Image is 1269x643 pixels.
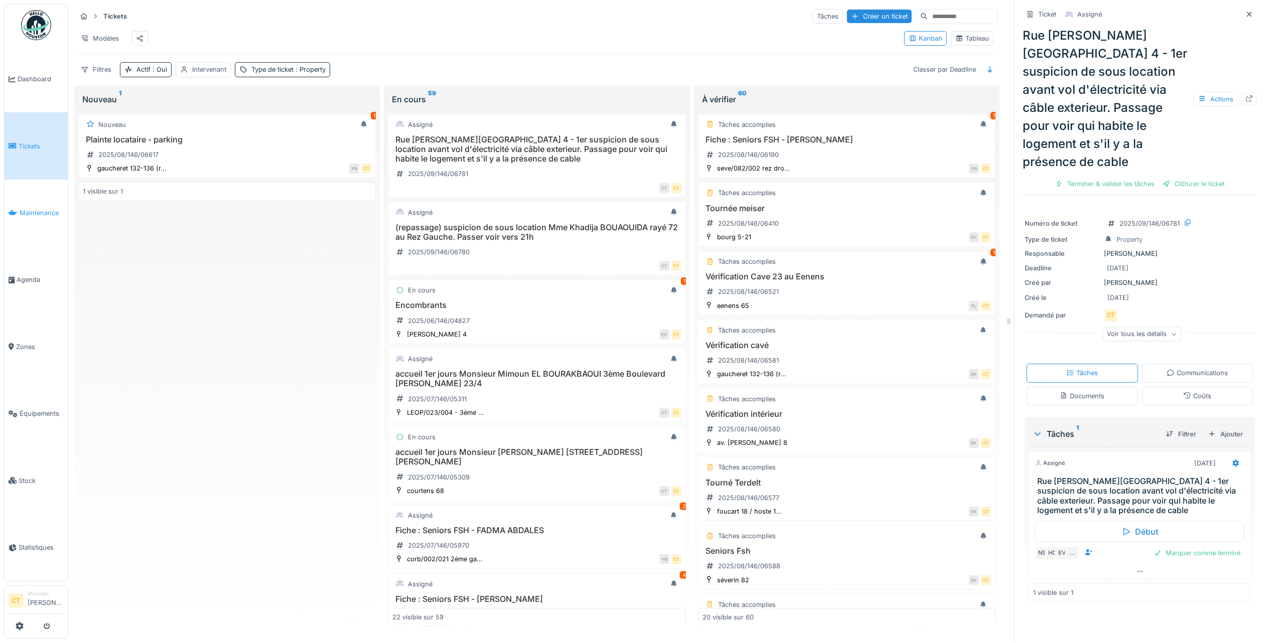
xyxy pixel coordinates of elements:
strong: Tickets [99,12,131,21]
div: Assigné [1035,459,1065,467]
div: Marquer comme terminé [1150,546,1244,560]
div: Documents [1060,391,1104,401]
div: EV [1055,546,1069,560]
span: Tickets [19,141,64,151]
div: NS [1035,546,1049,560]
div: 1 [681,277,688,285]
div: 22 visible sur 59 [392,612,444,621]
div: Tableau [955,34,989,43]
span: Statistiques [19,543,64,552]
div: Tâches accomplies [718,188,776,198]
div: 2025/08/146/06617 [98,150,159,159]
div: CT [981,301,991,311]
div: Property [1116,235,1143,244]
div: CT [671,330,681,340]
h3: Vérification cavé [702,341,991,350]
h3: Rue [PERSON_NAME][GEOGRAPHIC_DATA] 4 - 1er suspicion de sous location avant vol d'électricité via... [1037,476,1246,515]
div: corb/002/021 2ème ga... [407,554,483,564]
div: Actions [1194,92,1238,106]
div: bourg 5-21 [717,232,751,242]
div: 2025/09/146/06781 [1119,219,1180,228]
h3: Tourné Terdelt [702,478,991,488]
div: Assigné [1077,10,1102,19]
div: 2025/07/146/05311 [408,394,467,404]
div: EK [969,438,979,448]
div: Nouveau [98,120,126,129]
h3: Fiche : Seniors FSH - [PERSON_NAME] [392,594,681,604]
div: Tâches accomplies [718,462,776,472]
div: Tâches accomplies [718,326,776,335]
div: … [1065,546,1079,560]
div: CT [981,507,991,517]
span: : Property [294,66,326,73]
div: CT [981,164,991,174]
div: Assigné [408,579,433,589]
div: Type de ticket [1025,235,1100,244]
div: Créé par [1025,278,1100,287]
div: CT [981,575,991,585]
div: 2025/08/146/06410 [718,219,779,228]
div: CT [659,183,669,193]
h3: Vérification intérieur [702,409,991,419]
span: Zones [16,342,64,352]
div: 2025/08/146/06521 [718,287,779,296]
div: Tâches [1066,368,1098,378]
div: 2 [680,503,688,510]
h3: Encombrants [392,300,681,310]
h3: accueil 1er jours Monsieur [PERSON_NAME] [STREET_ADDRESS][PERSON_NAME] [392,447,681,466]
div: Intervenant [192,65,226,74]
div: séverin 82 [717,575,749,585]
div: HC [1045,546,1059,560]
div: gaucheret 132-136 (r... [717,369,786,379]
a: Zones [5,313,68,380]
a: CT Manager[PERSON_NAME] [9,590,64,614]
div: Coûts [1183,391,1211,401]
div: av. [PERSON_NAME] 8 [717,438,787,447]
div: Ticket [1038,10,1056,19]
div: 2025/06/146/04827 [408,316,470,326]
div: Kanban [909,34,942,43]
div: CT [981,369,991,379]
div: Tâches accomplies [718,394,776,404]
sup: 60 [738,93,747,105]
div: Deadline [1025,263,1100,273]
sup: 1 [119,93,121,105]
div: CT [671,554,681,564]
div: 4 [680,571,688,579]
div: seve/082/002 rez dro... [717,164,790,173]
div: 2025/08/146/06190 [718,150,779,159]
div: foucart 18 / hoste 1... [717,507,782,516]
div: CT [671,408,681,418]
div: Nouveau [82,93,372,105]
a: Tickets [5,112,68,179]
div: Numéro de ticket [1025,219,1100,228]
div: FL [969,301,979,311]
h3: Rue [PERSON_NAME][GEOGRAPHIC_DATA] 4 - 1er suspicion de sous location avant vol d'électricité via... [392,135,681,164]
a: Maintenance [5,180,68,246]
span: Maintenance [20,208,64,218]
div: CT [659,261,669,271]
div: [DATE] [1107,263,1129,273]
div: courtens 68 [407,486,444,496]
div: Manager [28,590,64,597]
div: Tâches accomplies [718,257,776,266]
h3: Fiche : Seniors FSH - [PERSON_NAME] [702,135,991,144]
sup: 59 [428,93,436,105]
div: En cours [392,93,681,105]
div: LEOP/023/004 - 3ème ... [407,408,484,417]
div: Tâches accomplies [718,531,776,541]
div: EK [969,507,979,517]
div: 2025/08/146/06577 [718,493,779,503]
img: Badge_color-CXgf-gQk.svg [21,10,51,40]
div: Assigné [408,120,433,129]
div: 2025/08/146/06580 [718,424,780,434]
div: Assigné [408,354,433,364]
div: 1 visible sur 1 [83,187,123,196]
h3: Vérification Cave 23 au Eenens [702,272,991,281]
div: 1 visible sur 1 [1033,588,1073,597]
div: gaucheret 132-136 (r... [97,164,167,173]
div: [PERSON_NAME] [1025,278,1255,287]
div: CT [671,486,681,496]
h3: Seniors Fsh [702,546,991,556]
div: Assigné [408,208,433,217]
